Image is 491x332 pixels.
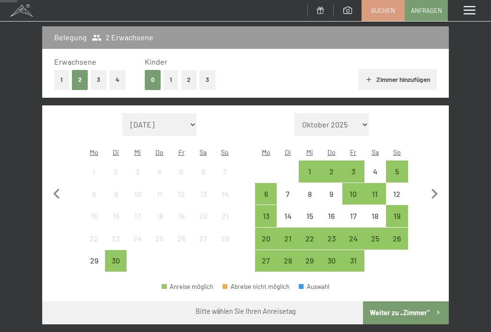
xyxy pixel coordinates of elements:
[149,160,171,183] div: Thu Sep 04 2025
[327,148,336,156] abbr: Donnerstag
[372,148,379,156] abbr: Samstag
[149,228,171,250] div: Thu Sep 25 2025
[342,183,364,205] div: Anreise möglich
[105,160,127,183] div: Tue Sep 02 2025
[321,205,343,227] div: Thu Oct 16 2025
[170,205,192,227] div: Anreise nicht möglich
[127,228,149,250] div: Anreise nicht möglich
[72,70,88,90] button: 2
[214,205,236,227] div: Anreise nicht möglich
[171,190,191,210] div: 12
[255,183,277,205] div: Anreise möglich
[424,113,444,272] button: Nächster Monat
[83,250,105,272] div: Anreise nicht möglich
[127,183,149,205] div: Wed Sep 10 2025
[84,168,104,188] div: 1
[387,212,407,232] div: 19
[170,183,192,205] div: Fri Sep 12 2025
[170,160,192,183] div: Anreise nicht möglich
[343,190,363,210] div: 10
[255,205,277,227] div: Anreise möglich
[214,160,236,183] div: Anreise nicht möglich
[342,183,364,205] div: Fri Oct 10 2025
[371,6,395,15] span: Buchen
[299,228,321,250] div: Anreise möglich
[299,228,321,250] div: Wed Oct 22 2025
[321,183,343,205] div: Thu Oct 09 2025
[83,228,105,250] div: Anreise nicht möglich
[127,228,149,250] div: Wed Sep 24 2025
[192,228,214,250] div: Sat Sep 27 2025
[193,190,213,210] div: 13
[193,212,213,232] div: 20
[277,250,299,272] div: Tue Oct 28 2025
[170,183,192,205] div: Anreise nicht möglich
[342,250,364,272] div: Fri Oct 31 2025
[105,205,127,227] div: Tue Sep 16 2025
[105,228,127,250] div: Tue Sep 23 2025
[215,235,235,255] div: 28
[299,183,321,205] div: Wed Oct 08 2025
[386,183,408,205] div: Sun Oct 12 2025
[170,205,192,227] div: Fri Sep 19 2025
[365,168,386,188] div: 4
[277,228,299,250] div: Tue Oct 21 2025
[214,183,236,205] div: Anreise nicht möglich
[199,70,215,90] button: 3
[277,183,299,205] div: Anreise nicht möglich
[105,250,127,272] div: Anreise möglich
[364,205,386,227] div: Anreise nicht möglich
[214,160,236,183] div: Sun Sep 07 2025
[54,32,87,43] h3: Belegung
[106,190,126,210] div: 9
[214,205,236,227] div: Sun Sep 21 2025
[255,250,277,272] div: Mon Oct 27 2025
[393,148,401,156] abbr: Sonntag
[106,235,126,255] div: 23
[362,0,404,21] a: Buchen
[256,190,276,210] div: 6
[83,205,105,227] div: Mon Sep 15 2025
[363,301,449,324] button: Weiter zu „Zimmer“
[322,168,342,188] div: 2
[255,205,277,227] div: Mon Oct 13 2025
[214,183,236,205] div: Sun Sep 14 2025
[277,228,299,250] div: Anreise möglich
[84,190,104,210] div: 8
[128,235,148,255] div: 24
[256,212,276,232] div: 13
[145,57,167,66] span: Kinder
[300,168,320,188] div: 1
[387,168,407,188] div: 5
[84,212,104,232] div: 15
[106,257,126,277] div: 30
[365,212,386,232] div: 18
[321,250,343,272] div: Anreise möglich
[278,212,298,232] div: 14
[178,148,185,156] abbr: Freitag
[386,228,408,250] div: Anreise möglich
[343,235,363,255] div: 24
[128,212,148,232] div: 17
[364,183,386,205] div: Anreise möglich
[405,0,447,21] a: Anfragen
[105,183,127,205] div: Tue Sep 09 2025
[364,228,386,250] div: Anreise möglich
[364,228,386,250] div: Sat Oct 25 2025
[127,160,149,183] div: Anreise nicht möglich
[386,205,408,227] div: Anreise möglich
[54,70,69,90] button: 1
[300,257,320,277] div: 29
[128,168,148,188] div: 3
[113,148,119,156] abbr: Dienstag
[109,70,126,90] button: 4
[321,250,343,272] div: Thu Oct 30 2025
[278,257,298,277] div: 28
[170,228,192,250] div: Anreise nicht möglich
[106,212,126,232] div: 16
[192,183,214,205] div: Anreise nicht möglich
[127,183,149,205] div: Anreise nicht möglich
[364,160,386,183] div: Anreise nicht möglich
[150,212,170,232] div: 18
[105,205,127,227] div: Anreise nicht möglich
